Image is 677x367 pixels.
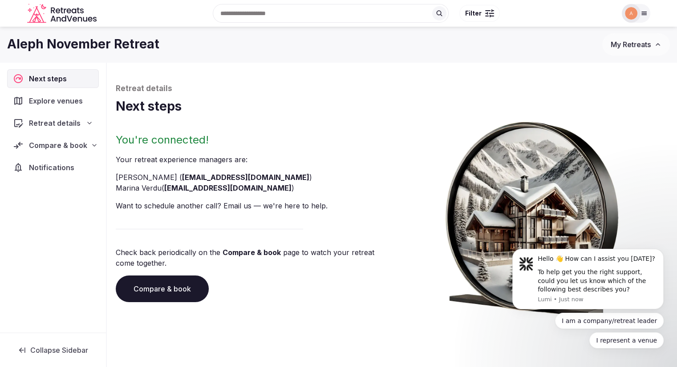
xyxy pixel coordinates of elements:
[27,4,98,24] a: Visit the homepage
[7,158,99,177] a: Notifications
[29,118,81,128] span: Retreat details
[7,340,99,360] button: Collapse Sidebar
[223,248,281,257] a: Compare & book
[29,140,87,151] span: Compare & book
[116,172,389,183] li: [PERSON_NAME] ( )
[29,73,70,84] span: Next steps
[116,154,389,165] p: Your retreat experience manager s are :
[29,96,86,106] span: Explore venues
[7,69,99,88] a: Next steps
[116,84,668,94] p: Retreat details
[602,33,670,56] button: My Retreats
[116,183,389,193] li: Marina Verdu ( )
[459,5,500,22] button: Filter
[7,36,159,53] h1: Aleph November Retreat
[164,183,292,192] a: [EMAIL_ADDRESS][DOMAIN_NAME]
[116,98,668,115] h1: Next steps
[30,346,88,355] span: Collapse Sidebar
[27,4,98,24] svg: Retreats and Venues company logo
[116,247,389,268] p: Check back periodically on the page to watch your retreat come together.
[499,201,677,363] iframe: Intercom notifications message
[116,133,389,147] h2: You're connected!
[625,7,637,20] img: augusto
[29,162,78,173] span: Notifications
[182,173,309,182] a: [EMAIL_ADDRESS][DOMAIN_NAME]
[116,200,389,211] p: Want to schedule another call? Email us — we're here to help.
[431,115,633,317] img: Winter chalet retreat in picture frame
[7,92,99,110] a: Explore venues
[116,275,209,302] a: Compare & book
[611,40,651,49] span: My Retreats
[465,9,482,18] span: Filter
